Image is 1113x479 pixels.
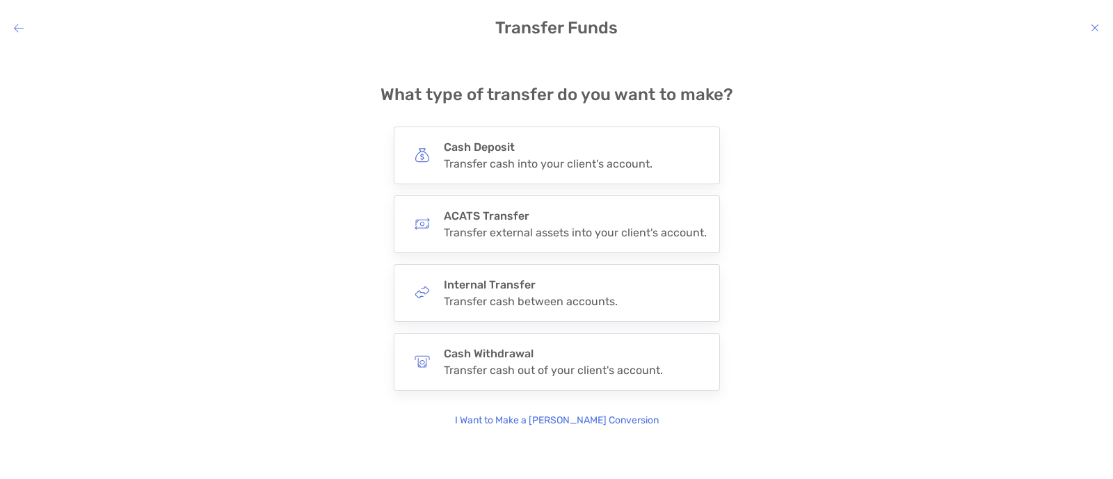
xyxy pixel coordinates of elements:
[444,347,663,360] h4: Cash Withdrawal
[444,295,618,308] div: Transfer cash between accounts.
[415,285,430,300] img: button icon
[415,354,430,369] img: button icon
[455,413,659,428] p: I Want to Make a [PERSON_NAME] Conversion
[415,216,430,232] img: button icon
[381,85,733,104] h4: What type of transfer do you want to make?
[444,226,707,239] div: Transfer external assets into your client's account.
[444,157,652,170] div: Transfer cash into your client's account.
[415,147,430,163] img: button icon
[444,364,663,377] div: Transfer cash out of your client's account.
[444,278,618,291] h4: Internal Transfer
[444,140,652,154] h4: Cash Deposit
[444,209,707,222] h4: ACATS Transfer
